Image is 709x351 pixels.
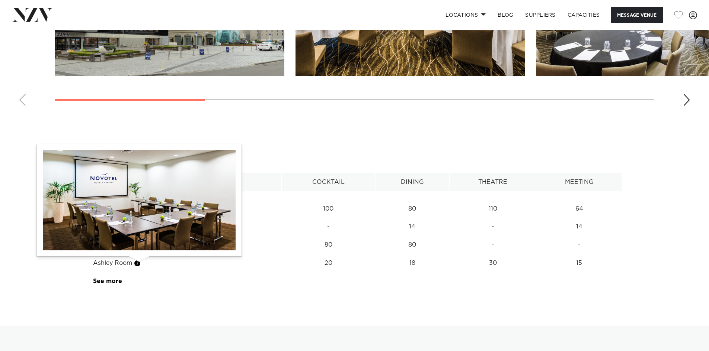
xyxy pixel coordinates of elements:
th: Meeting [536,173,622,191]
a: Locations [440,7,492,23]
td: Ashley Room [87,254,281,272]
td: 110 [450,200,536,218]
td: 15 [536,254,622,272]
a: Capacities [562,7,606,23]
td: 80 [375,200,450,218]
a: BLOG [492,7,519,23]
button: Message Venue [611,7,663,23]
th: Theatre [450,173,536,191]
td: 80 [281,236,375,254]
td: 14 [375,218,450,236]
h2: Spaces [87,142,127,158]
img: qdMDoywOXQF1CgrBSxbOo6zBpNGxCzDmUOJxUEm3.jpg [43,150,236,250]
td: - [450,218,536,236]
td: 14 [536,218,622,236]
td: 18 [375,254,450,272]
th: Dining [375,173,450,191]
img: nzv-logo.png [12,8,52,22]
th: Cocktail [281,173,375,191]
td: 20 [281,254,375,272]
td: - [536,236,622,254]
td: 30 [450,254,536,272]
td: 80 [375,236,450,254]
td: - [281,218,375,236]
td: 100 [281,200,375,218]
td: - [450,236,536,254]
a: SUPPLIERS [519,7,561,23]
td: 64 [536,200,622,218]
